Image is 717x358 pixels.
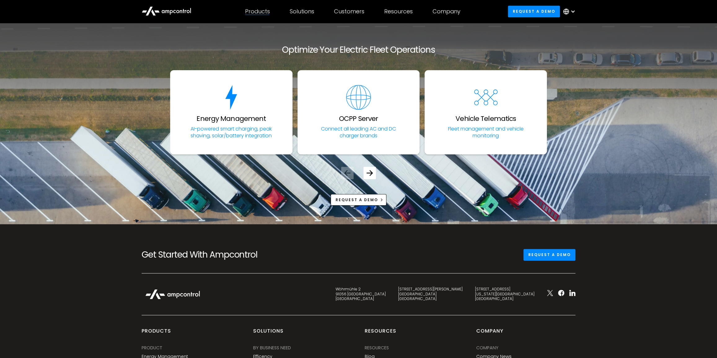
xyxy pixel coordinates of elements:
[170,70,293,154] a: energy for ev chargingEnergy ManagementAI-powered smart charging, peak shaving, solar/battery int...
[384,8,413,15] div: Resources
[336,197,378,203] div: Request a demo
[334,8,364,15] div: Customers
[508,6,560,17] a: Request a demo
[311,126,406,139] p: Connect all leading AC and DC charger brands
[142,328,171,339] div: products
[438,126,533,139] p: Fleet management and vehicle monitoring
[336,287,386,301] div: Wöhrmühle 2 91056 [GEOGRAPHIC_DATA] [GEOGRAPHIC_DATA]
[476,328,504,339] div: Company
[253,328,284,339] div: Solutions
[365,344,389,351] div: Resources
[290,8,314,15] div: Solutions
[297,70,420,154] a: software for EV fleetsOCPP ServerConnect all leading AC and DC charger brands
[341,167,354,179] div: Previous slide
[170,45,547,55] h2: Optimize Your Electric Fleet Operations
[424,70,547,154] div: 3 / 5
[253,344,291,351] div: BY BUSINESS NEED
[142,286,204,303] img: Ampcontrol Logo
[339,115,378,123] h3: OCPP Server
[398,287,463,301] div: [STREET_ADDRESS][PERSON_NAME] [GEOGRAPHIC_DATA] [GEOGRAPHIC_DATA]
[142,344,162,351] div: PRODUCT
[297,70,420,154] div: 2 / 5
[455,115,516,123] h3: Vehicle Telematics
[184,126,279,139] p: AI-powered smart charging, peak shaving, solar/battery integration
[245,8,270,15] div: Products
[196,115,266,123] h3: Energy Management
[476,344,499,351] div: Company
[433,8,460,15] div: Company
[523,249,575,260] a: Request a demo
[365,328,396,339] div: Resources
[219,85,244,110] img: energy for ev charging
[475,287,534,301] div: [STREET_ADDRESS] [US_STATE][GEOGRAPHIC_DATA] [GEOGRAPHIC_DATA]
[142,250,278,260] h2: Get Started With Ampcontrol
[331,194,386,206] a: Request a demo
[170,70,293,154] div: 1 / 5
[424,70,547,154] a: Vehicle TelematicsFleet management and vehicle monitoring
[363,167,376,179] div: Next slide
[346,85,371,110] img: software for EV fleets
